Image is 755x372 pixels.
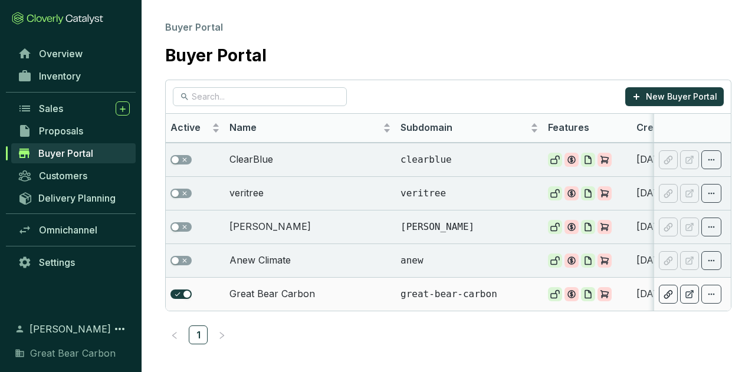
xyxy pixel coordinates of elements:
span: Created [636,121,734,134]
span: Active [170,121,209,134]
a: Delivery Planning [12,188,136,208]
span: Proposals [39,125,83,137]
a: Buyer Portal [11,143,136,163]
span: Sales [39,103,63,114]
span: Omnichannel [39,224,97,236]
td: [DATE] 3:01pm [632,176,750,210]
span: Buyer Portal [165,21,223,33]
input: Search... [192,90,329,103]
p: New Buyer Portal [646,91,717,103]
td: veritree [225,176,396,210]
td: [PERSON_NAME] [225,210,396,243]
li: Next Page [212,325,231,344]
span: Great Bear Carbon [30,346,116,360]
a: Sales [12,98,136,118]
td: ClearBlue [225,143,396,176]
span: Settings [39,256,75,268]
span: right [218,331,226,340]
span: left [170,331,179,340]
button: left [165,325,184,344]
td: [DATE] 3:04pm [632,143,750,176]
td: Anew Climate [225,243,396,277]
p: [PERSON_NAME] [401,220,539,233]
td: Great Bear Carbon [225,277,396,311]
span: Name [229,121,380,134]
a: Customers [12,166,136,186]
a: Omnichannel [12,220,136,240]
p: clearblue [401,153,539,166]
span: Overview [39,48,83,60]
li: Previous Page [165,325,184,344]
span: [PERSON_NAME] [29,322,111,336]
li: 1 [189,325,208,344]
span: Delivery Planning [38,192,116,204]
td: [DATE] 2:46pm [632,210,750,243]
th: Active [166,114,225,143]
button: right [212,325,231,344]
p: anew [401,254,539,267]
button: New Buyer Portal [625,87,724,106]
td: [DATE] 2:19pm [632,243,750,277]
th: Features [543,114,632,143]
p: great-bear-carbon [401,288,539,301]
th: Subdomain [396,114,543,143]
a: Proposals [12,121,136,141]
a: Overview [12,44,136,64]
span: Customers [39,170,87,182]
span: Subdomain [401,121,528,134]
a: Settings [12,252,136,272]
span: Buyer Portal [38,147,93,159]
span: Inventory [39,70,81,82]
a: 1 [189,326,207,344]
th: Created [632,114,750,143]
h1: Buyer Portal [165,46,267,66]
th: Name [225,114,396,143]
td: [DATE] 6:45pm [632,277,750,311]
p: veritree [401,187,539,200]
a: Inventory [12,66,136,86]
